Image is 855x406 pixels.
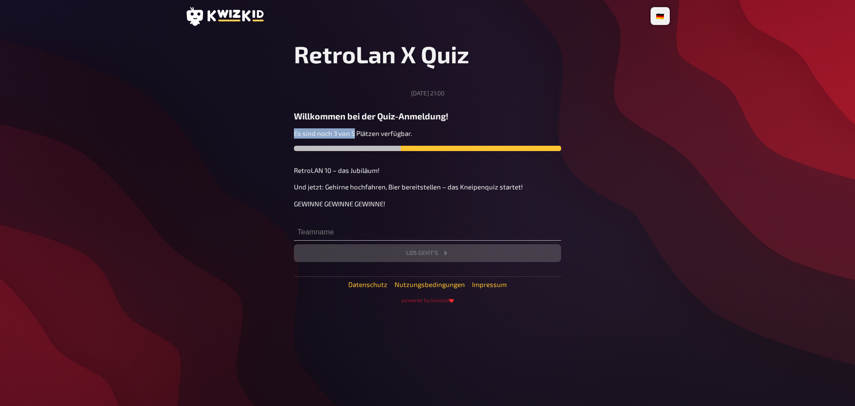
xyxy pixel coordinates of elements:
span: RetroLAN 10 – das Jubiläum! [294,166,379,174]
li: 🇩🇪 [652,9,668,23]
p: Es sind noch 3 von 5 Plätzen verfügbar. [294,128,561,139]
h1: RetroLan X Quiz [294,40,561,68]
input: Teamname [294,223,561,241]
a: Nutzungsbedingungen [395,280,465,288]
a: powered by kwizkid [401,295,454,304]
a: Impressum [472,280,507,288]
button: Los geht's [294,244,561,262]
span: GEWINNE GEWINNE GEWINNE! [294,200,385,208]
a: Datenschutz [348,280,387,288]
small: powered by kwizkid [401,297,454,303]
div: [DATE] 21:00 [294,90,561,97]
h3: Willkommen bei der Quiz-Anmeldung! [294,111,561,121]
span: Und jetzt: Gehirne hochfahren, Bier bereitstellen – das Kneipenquiz startet! [294,183,523,191]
